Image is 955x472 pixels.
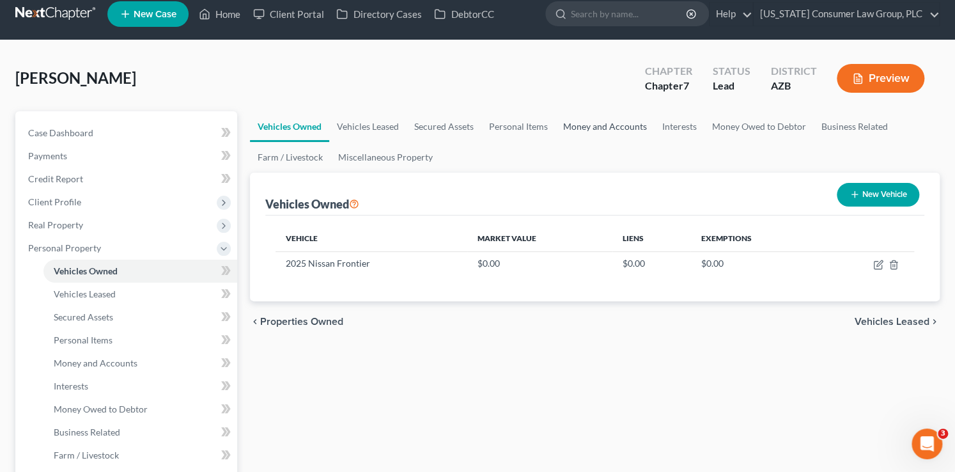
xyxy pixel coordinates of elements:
a: Client Portal [247,3,330,26]
span: 3 [938,429,948,439]
span: Secured Assets [54,311,113,322]
td: $0.00 [467,251,612,276]
a: Money Owed to Debtor [43,398,237,421]
span: Interests [54,381,88,391]
span: Business Related [54,427,120,437]
a: Case Dashboard [18,122,237,145]
span: 7 [683,79,688,91]
a: Help [710,3,752,26]
a: Farm / Livestock [43,444,237,467]
a: Secured Assets [407,111,481,142]
div: Lead [712,79,750,93]
button: chevron_left Properties Owned [250,317,343,327]
span: Credit Report [28,173,83,184]
span: Vehicles Owned [54,265,118,276]
a: Secured Assets [43,306,237,329]
span: Vehicles Leased [54,288,116,299]
a: [US_STATE] Consumer Law Group, PLC [754,3,939,26]
span: Real Property [28,219,83,230]
span: Farm / Livestock [54,450,119,460]
div: Status [712,64,750,79]
a: Money Owed to Debtor [704,111,814,142]
span: Vehicles Leased [855,317,929,327]
a: Vehicles Leased [329,111,407,142]
span: Money Owed to Debtor [54,404,148,414]
span: Properties Owned [260,317,343,327]
td: 2025 Nissan Frontier [276,251,467,276]
a: Business Related [814,111,896,142]
span: [PERSON_NAME] [15,68,136,87]
a: Farm / Livestock [250,142,330,173]
div: Vehicles Owned [265,196,359,212]
span: Client Profile [28,196,81,207]
span: Money and Accounts [54,358,137,368]
div: District [770,64,816,79]
button: New Vehicle [837,183,919,207]
td: $0.00 [612,251,691,276]
a: Interests [43,375,237,398]
a: Money and Accounts [555,111,655,142]
a: Personal Items [43,329,237,352]
span: New Case [134,10,176,19]
button: Preview [837,64,924,93]
a: Directory Cases [330,3,428,26]
th: Exemptions [690,226,820,251]
span: Payments [28,150,67,161]
a: DebtorCC [428,3,500,26]
a: Vehicles Leased [43,283,237,306]
a: Miscellaneous Property [330,142,440,173]
span: Personal Items [54,334,113,345]
a: Home [192,3,247,26]
button: Vehicles Leased chevron_right [855,317,940,327]
a: Personal Items [481,111,555,142]
a: Business Related [43,421,237,444]
div: AZB [770,79,816,93]
input: Search by name... [571,2,688,26]
th: Market Value [467,226,612,251]
a: Payments [18,145,237,168]
th: Vehicle [276,226,467,251]
a: Vehicles Owned [250,111,329,142]
th: Liens [612,226,691,251]
span: Personal Property [28,242,101,253]
div: Chapter [645,64,692,79]
span: Case Dashboard [28,127,93,138]
i: chevron_left [250,317,260,327]
a: Interests [655,111,704,142]
iframe: Intercom live chat [912,429,942,459]
i: chevron_right [929,317,940,327]
a: Money and Accounts [43,352,237,375]
a: Credit Report [18,168,237,191]
a: Vehicles Owned [43,260,237,283]
td: $0.00 [690,251,820,276]
div: Chapter [645,79,692,93]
